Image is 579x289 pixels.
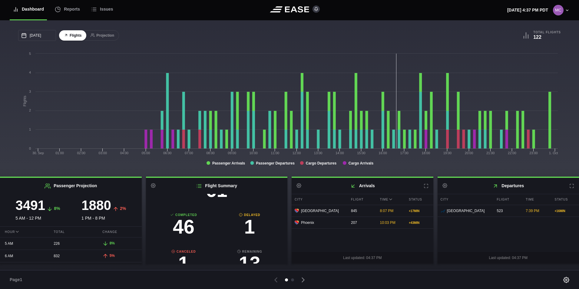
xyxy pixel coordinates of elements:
[212,161,245,165] tspan: Passenger Arrivals
[533,30,561,34] b: Total Flights
[110,254,115,258] span: 5%
[256,161,295,165] tspan: Passenger Departures
[151,249,217,276] a: Canceled1
[217,213,283,217] b: Delayed
[406,194,433,205] div: Status
[357,151,366,155] text: 15:00
[438,194,492,205] div: City
[163,151,172,155] text: 06:00
[55,151,64,155] text: 01:00
[526,209,539,213] span: 7:39 PM
[217,249,283,276] a: Remaining13
[306,161,337,165] tspan: Cargo Departures
[553,5,564,15] img: 1153cdcb26907aa7d1cda5a03a6cdb74
[292,194,346,205] div: City
[301,220,314,225] span: Phoenix
[555,209,576,213] div: + 16 MIN
[29,71,31,74] text: 4
[422,151,430,155] text: 18:00
[142,151,150,155] text: 05:00
[120,151,129,155] text: 04:00
[49,250,93,262] div: 832
[314,151,323,155] text: 13:00
[409,209,430,213] div: + 17 MIN
[49,263,93,274] div: 374
[271,151,280,155] text: 11:00
[151,249,217,254] b: Canceled
[301,208,339,214] span: [GEOGRAPHIC_DATA]
[151,217,217,237] h3: 46
[59,30,86,41] button: Flights
[379,151,387,155] text: 16:00
[217,217,283,237] h3: 1
[29,128,31,131] text: 1
[465,151,473,155] text: 20:00
[120,206,126,211] span: 2%
[217,213,283,240] a: Delayed1
[206,151,215,155] text: 08:00
[380,221,395,225] span: 10:03 PM
[49,227,93,237] div: Total
[292,178,433,194] h2: Arrivals
[71,199,137,221] div: 1 PM - 8 PM
[494,194,521,205] div: Flight
[151,181,283,200] h3: 61
[409,221,430,225] div: + 43 MIN
[349,161,374,165] tspan: Cargo Arrivals
[32,151,44,155] tspan: 30. Sep
[15,199,45,212] h3: 3491
[529,151,538,155] text: 23:00
[447,208,485,214] span: [GEOGRAPHIC_DATA]
[23,96,27,106] tspan: Flights
[217,254,283,273] h3: 13
[151,213,217,217] b: Completed
[86,30,119,41] button: Projection
[508,151,516,155] text: 22:00
[486,151,495,155] text: 21:00
[18,30,56,41] input: mm/dd/yyyy
[348,194,376,205] div: Flight
[228,151,236,155] text: 09:00
[185,151,193,155] text: 07:00
[507,7,548,13] p: [DATE] 4:37 PM PDT
[98,227,141,237] div: Change
[151,213,217,240] a: Completed46
[443,151,452,155] text: 19:00
[146,178,288,194] h2: Flight Summary
[29,108,31,112] text: 2
[292,252,433,264] div: Last updated: 04:37 PM
[151,254,217,273] h3: 1
[29,52,31,55] text: 5
[77,151,85,155] text: 02:00
[377,194,405,205] div: Time
[348,217,376,228] div: 207
[99,151,107,155] text: 03:00
[29,90,31,93] text: 3
[5,199,71,221] div: 5 AM - 12 PM
[348,205,376,217] div: 845
[380,209,394,213] span: 8:07 PM
[336,151,344,155] text: 14:00
[533,35,541,40] b: 122
[400,151,409,155] text: 17:00
[217,249,283,254] b: Remaining
[49,238,93,249] div: 226
[494,205,521,217] div: 523
[81,199,111,212] h3: 1880
[54,206,60,211] span: 8%
[249,151,258,155] text: 10:00
[293,151,301,155] text: 12:00
[29,147,31,150] text: 0
[549,151,558,155] tspan: 1. Oct
[10,277,25,283] span: Page 1
[523,194,550,205] div: Time
[110,241,115,245] span: 8%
